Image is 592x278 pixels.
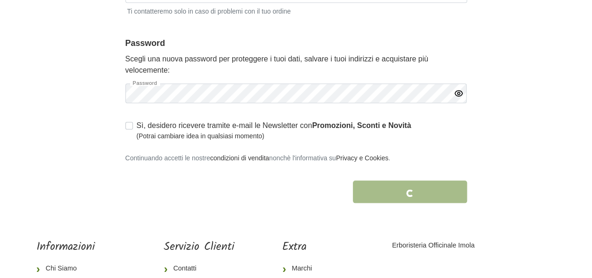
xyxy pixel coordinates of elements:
[210,154,269,162] a: condizioni di vendita
[164,262,234,276] a: Contatti
[312,121,411,129] strong: Promozioni, Sconti e Novità
[130,81,160,86] label: Password
[392,241,475,249] a: Erboristeria Officinale Imola
[125,53,467,76] p: Scegli una nuova password per proteggere i tuoi dati, salvare i tuoi indirizzi e acquistare più v...
[164,240,234,254] h5: Servizio Clienti
[37,262,116,276] a: Chi Siamo
[37,240,116,254] h5: Informazioni
[125,5,467,16] small: Ti contatteremo solo in caso di problemi con il tuo ordine
[336,154,388,162] a: Privacy e Cookies
[282,240,344,254] h5: Extra
[125,154,390,162] small: Continuando accetti le nostre nonchè l'informativa su .
[282,262,344,276] a: Marchi
[137,131,411,141] small: (Potrai cambiare idea in qualsiasi momento)
[137,120,411,141] label: Sì, desidero ricevere tramite e-mail le Newsletter con
[125,37,467,50] legend: Password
